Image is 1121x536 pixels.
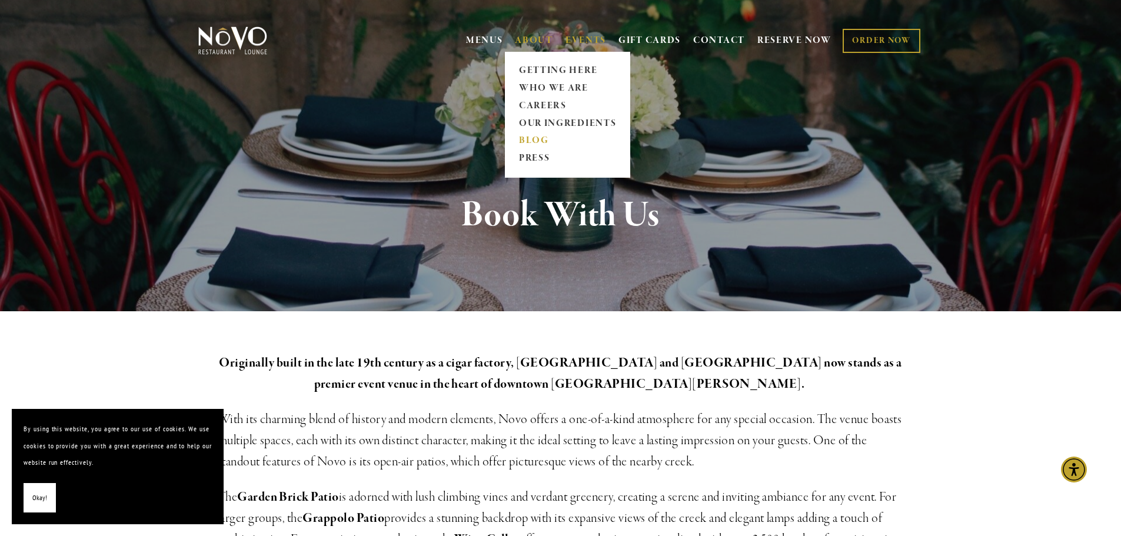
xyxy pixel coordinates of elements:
strong: Garden Brick Patio [237,489,339,505]
strong: Book With Us [461,193,660,238]
a: CONTACT [693,29,745,52]
section: Cookie banner [12,409,224,524]
strong: Grappolo Patio [302,510,384,527]
a: PRESS [515,150,620,168]
strong: Originally built in the late 19th century as a cigar factory, [GEOGRAPHIC_DATA] and [GEOGRAPHIC_D... [219,355,904,392]
div: Accessibility Menu [1061,457,1087,482]
a: ABOUT [515,35,553,46]
a: MENUS [466,35,503,46]
a: ORDER NOW [843,29,920,53]
a: BLOG [515,132,620,150]
a: OUR INGREDIENTS [515,115,620,132]
a: GIFT CARDS [618,29,681,52]
a: WHO WE ARE [515,79,620,97]
a: CAREERS [515,97,620,115]
span: Okay! [32,490,47,507]
a: RESERVE NOW [757,29,831,52]
button: Okay! [24,483,56,513]
p: By using this website, you agree to our use of cookies. We use cookies to provide you with a grea... [24,421,212,471]
img: Novo Restaurant &amp; Lounge [196,26,270,55]
h3: With its charming blend of history and modern elements, Novo offers a one-of-a-kind atmosphere fo... [218,409,904,472]
a: EVENTS [566,35,606,46]
a: GETTING HERE [515,62,620,79]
